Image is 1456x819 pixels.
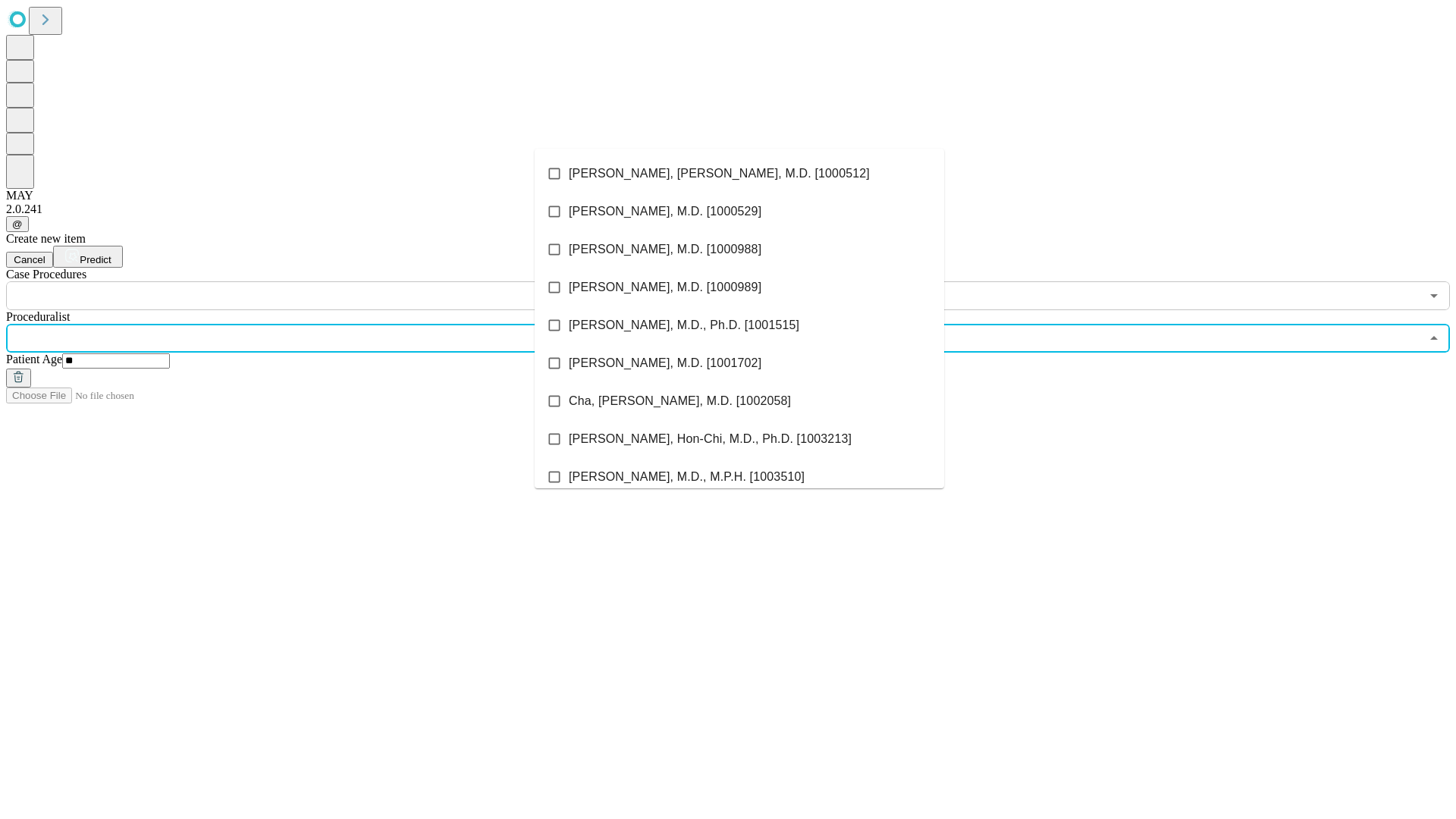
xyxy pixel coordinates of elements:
[6,189,1450,202] div: MAY
[569,430,852,448] span: [PERSON_NAME], Hon-Chi, M.D., Ph.D. [1003213]
[53,246,123,268] button: Predict
[569,202,761,221] span: [PERSON_NAME], M.D. [1000529]
[569,316,799,334] span: [PERSON_NAME], M.D., Ph.D. [1001515]
[569,354,761,372] span: [PERSON_NAME], M.D. [1001702]
[6,353,62,366] span: Patient Age
[569,240,761,259] span: [PERSON_NAME], M.D. [1000988]
[1423,285,1445,306] button: Open
[80,254,111,265] span: Predict
[6,216,29,232] button: @
[569,165,870,183] span: [PERSON_NAME], [PERSON_NAME], M.D. [1000512]
[6,252,53,268] button: Cancel
[1423,328,1445,349] button: Close
[569,278,761,297] span: [PERSON_NAME], M.D. [1000989]
[12,218,23,230] span: @
[6,202,1450,216] div: 2.0.241
[6,268,86,281] span: Scheduled Procedure
[6,310,70,323] span: Proceduralist
[6,232,86,245] span: Create new item
[569,468,805,486] span: [PERSON_NAME], M.D., M.P.H. [1003510]
[14,254,45,265] span: Cancel
[569,392,791,410] span: Cha, [PERSON_NAME], M.D. [1002058]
